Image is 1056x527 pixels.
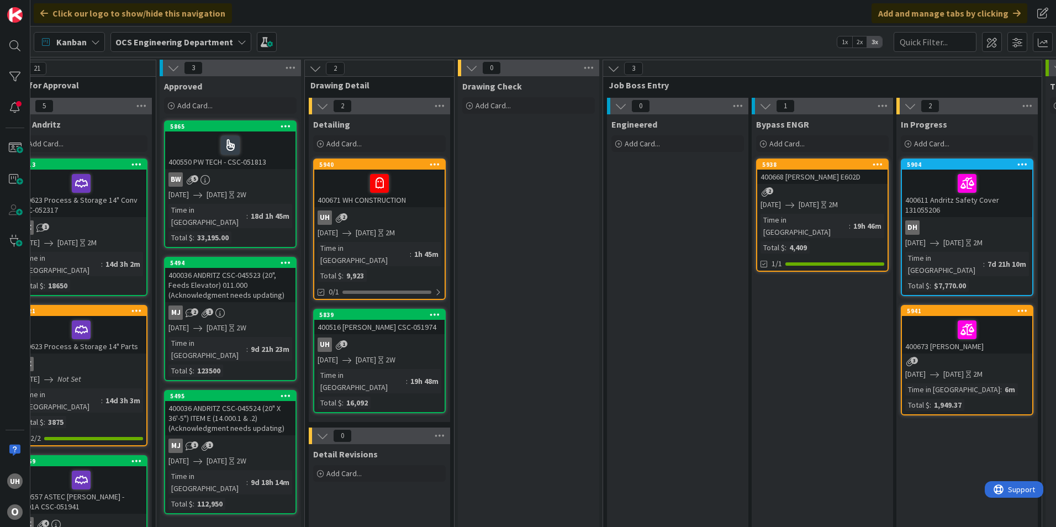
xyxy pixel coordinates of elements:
span: 2x [852,36,867,48]
div: 5921 [21,307,146,315]
span: 0/1 [329,286,339,298]
div: 1h 45m [411,248,441,260]
div: Total $ [318,397,342,409]
span: [DATE] [207,322,227,334]
div: Total $ [168,498,193,510]
span: : [785,241,786,254]
div: MJ [165,305,295,320]
div: Time in [GEOGRAPHIC_DATA] [318,369,406,393]
div: 2M [828,199,838,210]
span: Not Andritz [15,119,61,130]
div: Total $ [19,416,44,428]
div: 5941 [907,307,1032,315]
div: 5904400611 Andritz Safety Cover 131055206 [902,160,1032,217]
span: : [930,399,931,411]
div: 5494 [165,258,295,268]
div: Time in [GEOGRAPHIC_DATA] [318,242,410,266]
div: Time in [GEOGRAPHIC_DATA] [168,204,246,228]
span: [DATE] [905,368,926,380]
div: 400036 ANDRITZ CSC-045524 (20" X 36'-5") ITEM E (14.000.1 & .2) (Acknowledgment needs updating) [165,401,295,435]
div: Time in [GEOGRAPHIC_DATA] [905,252,983,276]
span: [DATE] [318,227,338,239]
span: [DATE] [356,354,376,366]
span: 0 [631,99,650,113]
span: 5 [191,175,198,182]
div: 5869400557 ASTEC [PERSON_NAME] - E201A CSC-051941 [16,456,146,514]
div: 5495 [170,392,295,400]
span: : [410,248,411,260]
span: 3 [184,61,203,75]
div: Time in [GEOGRAPHIC_DATA] [19,388,101,413]
span: Add Card... [476,101,511,110]
span: Out for Approval [12,80,142,91]
div: Total $ [761,241,785,254]
div: 5938 [757,160,888,170]
div: 1,949.37 [931,399,964,411]
div: 19h 46m [851,220,884,232]
span: : [246,210,248,222]
div: uh [318,338,332,352]
span: [DATE] [168,322,189,334]
span: : [44,280,45,292]
span: 2 [333,99,352,113]
span: 1 [340,340,347,347]
div: 5913 [16,160,146,170]
div: 2W [236,189,246,201]
span: 2 [326,62,345,75]
div: 2M [973,237,983,249]
div: 5839 [319,311,445,319]
span: Add Card... [326,139,362,149]
div: 5941400673 [PERSON_NAME] [902,306,1032,354]
span: Bypass ENGR [756,119,809,130]
span: Job Boss Entry [609,80,1028,91]
span: [DATE] [943,368,964,380]
span: 1 [776,99,795,113]
div: 400668 [PERSON_NAME] E602D [757,170,888,184]
div: Total $ [168,231,193,244]
span: Drawing Detail [310,80,440,91]
span: 3 [624,62,643,75]
div: 123500 [194,365,223,377]
span: Support [23,2,50,15]
span: 2 [921,99,939,113]
div: Total $ [19,280,44,292]
div: 400673 [PERSON_NAME] [902,316,1032,354]
div: 5495400036 ANDRITZ CSC-045524 (20" X 36'-5") ITEM E (14.000.1 & .2) (Acknowledgment needs updating) [165,391,295,435]
div: 19h 48m [408,375,441,387]
div: 18650 [45,280,70,292]
div: uh [314,210,445,225]
span: 4 [42,520,49,527]
div: MJ [165,439,295,453]
span: 0 [482,61,501,75]
div: 5869 [16,456,146,466]
div: 5494400036 ANDRITZ CSC-045523 (20", Feeds Elevator) 011.000 (Acknowledgment needs updating) [165,258,295,302]
span: : [193,231,194,244]
div: 2W [236,322,246,334]
div: 5913400623 Process & Storage 14" Conv CSC-052317 [16,160,146,217]
div: 5941 [902,306,1032,316]
span: [DATE] [905,237,926,249]
div: 400550 PW TECH - CSC-051813 [165,131,295,169]
div: 18d 1h 45m [248,210,292,222]
div: 400036 ANDRITZ CSC-045523 (20", Feeds Elevator) 011.000 (Acknowledgment needs updating) [165,268,295,302]
span: [DATE] [318,354,338,366]
div: 3875 [45,416,66,428]
div: 5940 [314,160,445,170]
span: 2 [766,187,773,194]
span: 3x [867,36,882,48]
div: 5865 [170,123,295,130]
div: 5865400550 PW TECH - CSC-051813 [165,122,295,169]
span: 1 [206,308,213,315]
div: Time in [GEOGRAPHIC_DATA] [905,383,1000,396]
div: 2M [973,368,983,380]
span: [DATE] [207,455,227,467]
span: 2/2 [30,433,41,444]
div: 5940400671 WH CONSTRUCTION [314,160,445,207]
span: : [101,394,103,407]
span: : [44,416,45,428]
span: [DATE] [168,189,189,201]
div: 2W [386,354,395,366]
div: MJ [168,439,183,453]
div: 6m [1002,383,1018,396]
div: Total $ [905,280,930,292]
